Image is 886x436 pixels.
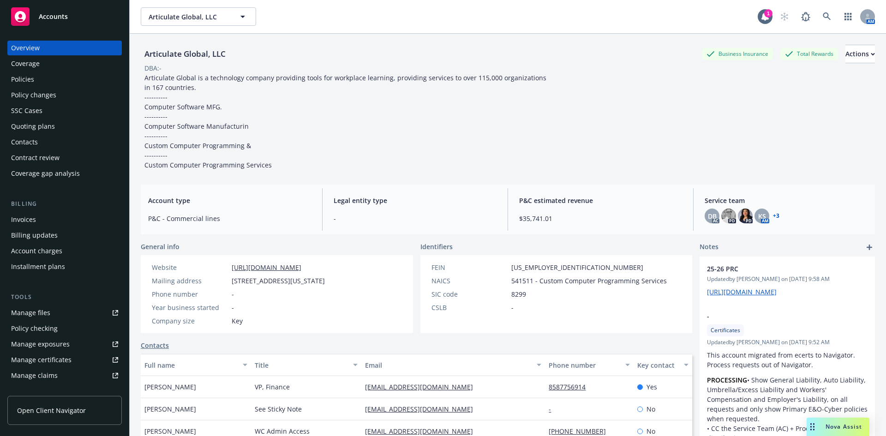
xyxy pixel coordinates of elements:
[845,45,875,63] button: Actions
[7,4,122,30] a: Accounts
[11,41,40,55] div: Overview
[707,311,844,321] span: -
[7,384,122,399] a: Manage BORs
[711,326,740,334] span: Certificates
[11,212,36,227] div: Invoices
[7,119,122,134] a: Quoting plans
[7,212,122,227] a: Invoices
[707,287,777,296] a: [URL][DOMAIN_NAME]
[365,427,480,436] a: [EMAIL_ADDRESS][DOMAIN_NAME]
[144,426,196,436] span: [PERSON_NAME]
[11,228,58,243] div: Billing updates
[365,382,480,391] a: [EMAIL_ADDRESS][DOMAIN_NAME]
[11,368,58,383] div: Manage claims
[7,72,122,87] a: Policies
[807,418,869,436] button: Nova Assist
[647,426,655,436] span: No
[637,360,678,370] div: Key contact
[152,276,228,286] div: Mailing address
[634,354,692,376] button: Key contact
[334,196,497,205] span: Legal entity type
[511,289,526,299] span: 8299
[232,289,234,299] span: -
[11,119,55,134] div: Quoting plans
[818,7,836,26] a: Search
[144,382,196,392] span: [PERSON_NAME]
[7,41,122,55] a: Overview
[7,293,122,302] div: Tools
[11,56,40,71] div: Coverage
[7,244,122,258] a: Account charges
[511,303,514,312] span: -
[255,404,302,414] span: See Sticky Note
[11,337,70,352] div: Manage exposures
[149,12,228,22] span: Articulate Global, LLC
[11,244,62,258] div: Account charges
[148,196,311,205] span: Account type
[826,423,862,430] span: Nova Assist
[141,48,229,60] div: Articulate Global, LLC
[11,352,72,367] div: Manage certificates
[511,263,643,272] span: [US_EMPLOYER_IDENTIFICATION_NUMBER]
[7,337,122,352] a: Manage exposures
[11,135,38,149] div: Contacts
[764,9,772,18] div: 1
[11,72,34,87] div: Policies
[647,404,655,414] span: No
[775,7,794,26] a: Start snowing
[839,7,857,26] a: Switch app
[707,338,868,346] span: Updated by [PERSON_NAME] on [DATE] 9:52 AM
[39,13,68,20] span: Accounts
[11,305,50,320] div: Manage files
[431,303,508,312] div: CSLB
[705,196,868,205] span: Service team
[707,350,868,370] p: This account migrated from ecerts to Navigator. Process requests out of Navigator.
[11,166,80,181] div: Coverage gap analysis
[144,404,196,414] span: [PERSON_NAME]
[549,405,558,413] a: -
[702,48,773,60] div: Business Insurance
[519,196,682,205] span: P&C estimated revenue
[141,354,251,376] button: Full name
[7,352,122,367] a: Manage certificates
[707,376,747,384] strong: PROCESSING
[549,360,619,370] div: Phone number
[7,88,122,102] a: Policy changes
[7,259,122,274] a: Installment plans
[7,103,122,118] a: SSC Cases
[7,150,122,165] a: Contract review
[232,263,301,272] a: [URL][DOMAIN_NAME]
[707,264,844,274] span: 25-26 PRC
[707,275,868,283] span: Updated by [PERSON_NAME] on [DATE] 9:58 AM
[232,303,234,312] span: -
[152,303,228,312] div: Year business started
[232,276,325,286] span: [STREET_ADDRESS][US_STATE]
[864,242,875,253] a: add
[721,209,736,223] img: photo
[255,426,310,436] span: WC Admin Access
[700,257,875,304] div: 25-26 PRCUpdatedby [PERSON_NAME] on [DATE] 9:58 AM[URL][DOMAIN_NAME]
[11,150,60,165] div: Contract review
[11,103,42,118] div: SSC Cases
[7,368,122,383] a: Manage claims
[232,316,243,326] span: Key
[7,305,122,320] a: Manage files
[141,7,256,26] button: Articulate Global, LLC
[141,340,169,350] a: Contacts
[255,382,290,392] span: VP, Finance
[152,263,228,272] div: Website
[148,214,311,223] span: P&C - Commercial lines
[144,73,548,169] span: Articulate Global is a technology company providing tools for workplace learning, providing servi...
[420,242,453,251] span: Identifiers
[11,259,65,274] div: Installment plans
[7,199,122,209] div: Billing
[7,135,122,149] a: Contacts
[361,354,545,376] button: Email
[647,382,657,392] span: Yes
[796,7,815,26] a: Report a Bug
[11,321,58,336] div: Policy checking
[7,56,122,71] a: Coverage
[7,166,122,181] a: Coverage gap analysis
